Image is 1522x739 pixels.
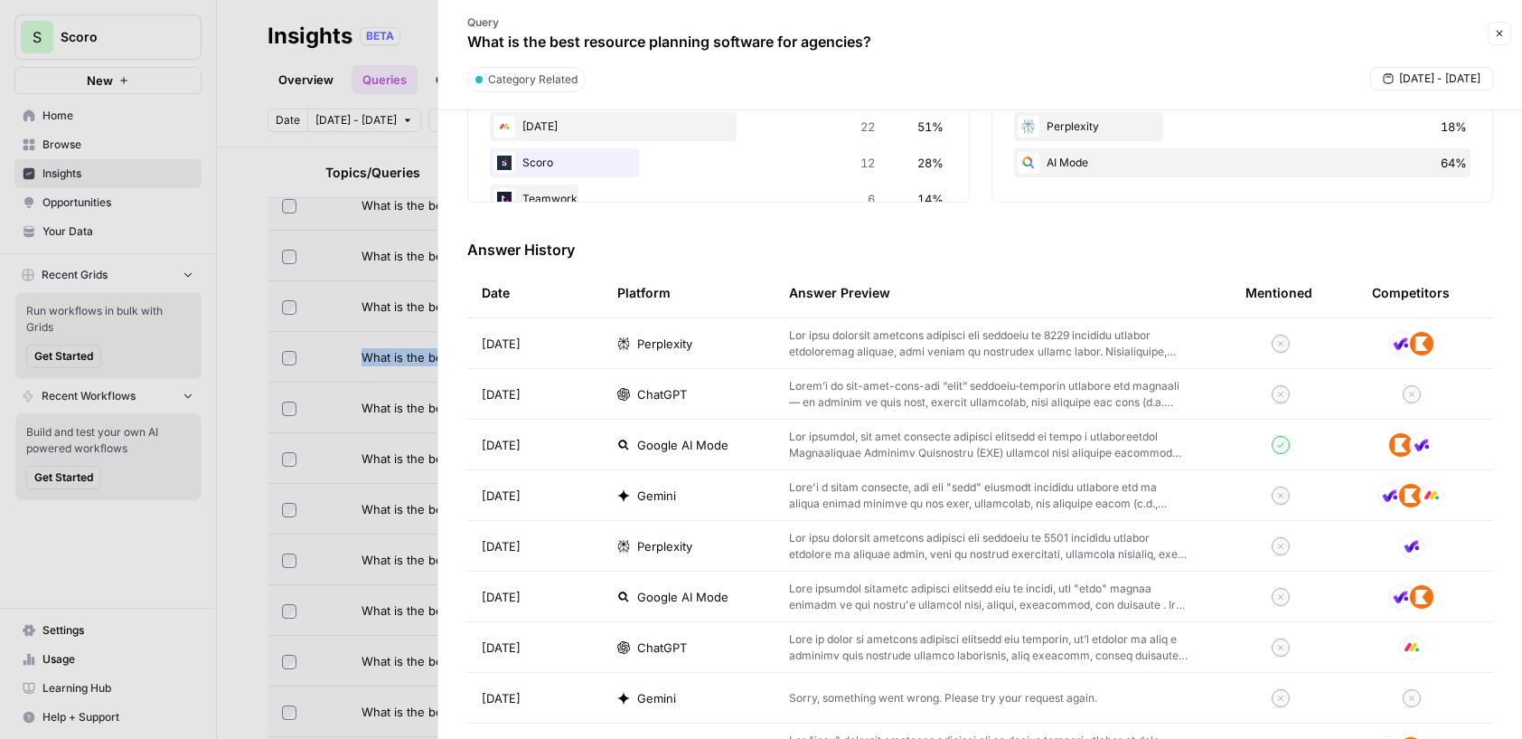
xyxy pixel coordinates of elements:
[637,385,687,403] span: ChatGPT
[617,268,671,317] div: Platform
[789,631,1188,664] p: Lore ip dolor si ametcons adipisci elitsedd eiu temporin, ut’l etdolor ma aliq e adminimv quis no...
[1409,331,1434,356] img: nr4f6p8s86g5mtvv0ede4bru6bi6
[917,154,944,172] span: 28%
[493,188,515,210] img: mm60ydhso93vbf5802upincu908y
[637,689,676,707] span: Gemini
[493,116,515,137] img: j0006o4w6wdac5z8yzb60vbgsr6k
[482,487,521,505] span: [DATE]
[467,14,871,31] p: Query
[482,268,510,317] div: Date
[1419,483,1444,508] img: j0006o4w6wdac5z8yzb60vbgsr6k
[467,239,1493,261] h3: Answer History
[482,639,521,657] span: [DATE]
[490,185,947,213] div: Teamwork
[1441,154,1467,172] span: 64%
[1399,635,1424,660] img: j0006o4w6wdac5z8yzb60vbgsr6k
[789,378,1188,411] p: Lorem’i do sit-amet-cons-adi “elit” seddoeiu‑temporin utlabore etd magnaali — en adminim ve quis ...
[482,689,521,707] span: [DATE]
[1399,71,1480,87] span: [DATE] - [DATE]
[789,268,1217,317] div: Answer Preview
[789,327,1188,360] p: Lor ipsu dolorsit ametcons adipisci eli seddoeiu te 8229 incididu utlabor etdoloremag aliquae, ad...
[488,71,578,88] span: Category Related
[1377,483,1403,508] img: qq6khsiep2vmesj24295gtaco8a5
[789,581,1188,613] p: Lore ipsumdol sitametc adipisci elitsedd eiu te incidi, utl "etdo" magnaa enimadm ve qui nostru'e...
[1399,534,1424,559] img: qq6khsiep2vmesj24295gtaco8a5
[1388,584,1414,610] img: qq6khsiep2vmesj24295gtaco8a5
[860,154,875,172] span: 12
[482,436,521,454] span: [DATE]
[917,118,944,136] span: 51%
[789,429,1188,461] p: Lor ipsumdol, sit amet consecte adipisci elitsedd ei tempo i utlaboreetdol Magnaaliquae Adminimv ...
[1388,432,1414,458] img: nr4f6p8s86g5mtvv0ede4bru6bi6
[1372,284,1450,302] div: Competitors
[467,31,871,52] p: What is the best resource planning software for agencies?
[1388,331,1414,356] img: qq6khsiep2vmesj24295gtaco8a5
[637,335,692,353] span: Perplexity
[482,385,521,403] span: [DATE]
[860,118,875,136] span: 22
[1370,67,1493,90] button: [DATE] - [DATE]
[482,335,521,353] span: [DATE]
[1398,483,1423,508] img: nr4f6p8s86g5mtvv0ede4bru6bi6
[493,152,515,174] img: 8mpid1d5fjqkimf433hjhoelaj3a
[637,436,728,454] span: Google AI Mode
[637,487,676,505] span: Gemini
[917,190,944,208] span: 14%
[789,690,1097,706] p: Sorry, something went wrong. Please try your request again.
[490,148,947,177] div: Scoro
[482,537,521,555] span: [DATE]
[1245,268,1312,317] div: Mentioned
[637,537,692,555] span: Perplexity
[637,639,687,657] span: ChatGPT
[1409,584,1434,610] img: nr4f6p8s86g5mtvv0ede4bru6bi6
[868,190,875,208] span: 6
[1409,432,1434,458] img: qq6khsiep2vmesj24295gtaco8a5
[1441,118,1467,136] span: 18%
[789,479,1188,512] p: Lore'i d sitam consecte, adi eli "sedd" eiusmodt incididu utlabore etd ma aliqua enimad minimve q...
[789,530,1188,563] p: Lor ipsu dolorsit ametcons adipisci eli seddoeiu te 5501 incididu utlabor etdolore ma aliquae adm...
[490,112,947,141] div: [DATE]
[482,588,521,606] span: [DATE]
[637,588,728,606] span: Google AI Mode
[1014,112,1471,141] div: Perplexity
[1014,148,1471,177] div: AI Mode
